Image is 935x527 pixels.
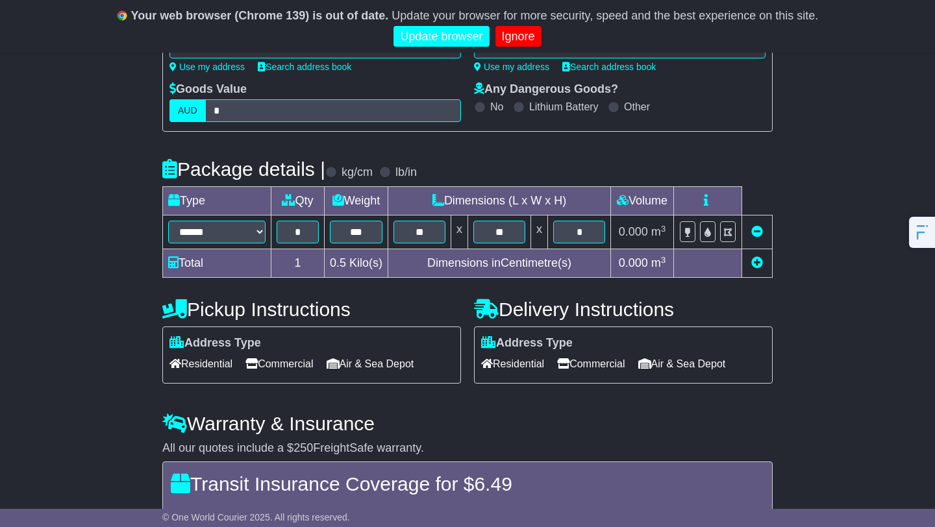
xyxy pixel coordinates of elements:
td: Qty [271,187,325,215]
label: Address Type [481,336,573,350]
td: Kilo(s) [325,249,388,278]
h4: Package details | [162,158,325,180]
a: Ignore [495,26,542,47]
td: Dimensions (L x W x H) [388,187,611,215]
h4: Delivery Instructions [474,299,773,320]
span: Update your browser for more security, speed and the best experience on this site. [392,9,818,22]
span: 0.5 [330,256,346,269]
td: Weight [325,187,388,215]
td: Total [163,249,271,278]
label: Goods Value [169,82,247,97]
a: Use my address [474,62,549,72]
sup: 3 [661,224,666,234]
td: x [531,215,548,249]
a: Update browser [393,26,489,47]
label: AUD [169,99,206,122]
a: Add new item [751,256,763,269]
span: © One World Courier 2025. All rights reserved. [162,512,350,522]
label: kg/cm [342,165,373,180]
td: Dimensions in Centimetre(s) [388,249,611,278]
label: Other [624,101,650,113]
a: Remove this item [751,225,763,238]
label: lb/in [395,165,417,180]
span: Air & Sea Depot [638,354,726,374]
a: Search address book [258,62,351,72]
td: Type [163,187,271,215]
a: Use my address [169,62,245,72]
h4: Pickup Instructions [162,299,461,320]
span: m [651,256,666,269]
span: Commercial [245,354,313,374]
span: Commercial [557,354,625,374]
td: 1 [271,249,325,278]
span: Air & Sea Depot [327,354,414,374]
span: Residential [169,354,232,374]
h4: Transit Insurance Coverage for $ [171,473,764,495]
td: Volume [611,187,674,215]
label: Any Dangerous Goods? [474,82,618,97]
label: No [490,101,503,113]
span: m [651,225,666,238]
b: Your web browser (Chrome 139) is out of date. [131,9,389,22]
span: 0.000 [619,256,648,269]
a: Search address book [562,62,656,72]
span: 6.49 [474,473,512,495]
label: Address Type [169,336,261,350]
label: Lithium Battery [529,101,599,113]
h4: Warranty & Insurance [162,413,773,434]
div: All our quotes include a $ FreightSafe warranty. [162,441,773,456]
span: 0.000 [619,225,648,238]
td: x [451,215,468,249]
span: 250 [293,441,313,454]
span: Residential [481,354,544,374]
sup: 3 [661,255,666,265]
